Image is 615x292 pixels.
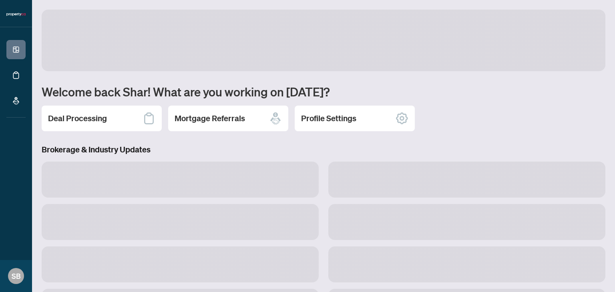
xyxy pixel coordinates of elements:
span: SB [12,270,21,282]
img: logo [6,12,26,17]
h3: Brokerage & Industry Updates [42,144,605,155]
h1: Welcome back Shar! What are you working on [DATE]? [42,84,605,99]
h2: Mortgage Referrals [175,113,245,124]
h2: Profile Settings [301,113,356,124]
h2: Deal Processing [48,113,107,124]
